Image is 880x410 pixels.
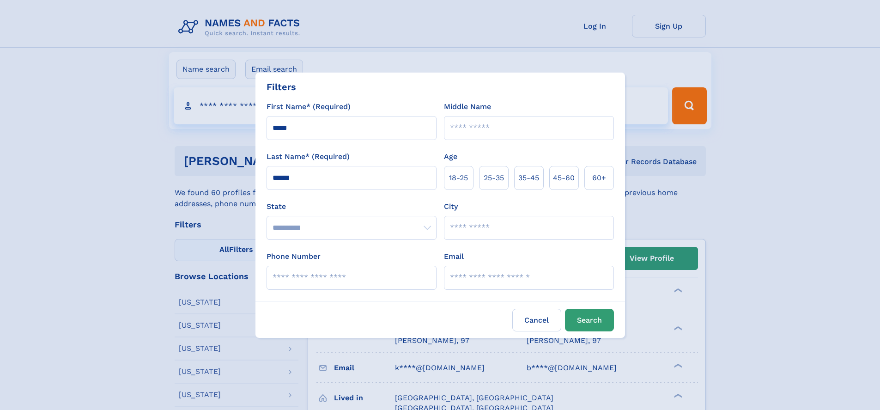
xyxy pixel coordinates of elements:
[512,309,561,331] label: Cancel
[565,309,614,331] button: Search
[267,80,296,94] div: Filters
[267,151,350,162] label: Last Name* (Required)
[444,251,464,262] label: Email
[267,251,321,262] label: Phone Number
[592,172,606,184] span: 60+
[553,172,575,184] span: 45‑60
[444,101,491,112] label: Middle Name
[449,172,468,184] span: 18‑25
[444,151,457,162] label: Age
[267,101,351,112] label: First Name* (Required)
[484,172,504,184] span: 25‑35
[518,172,539,184] span: 35‑45
[444,201,458,212] label: City
[267,201,437,212] label: State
